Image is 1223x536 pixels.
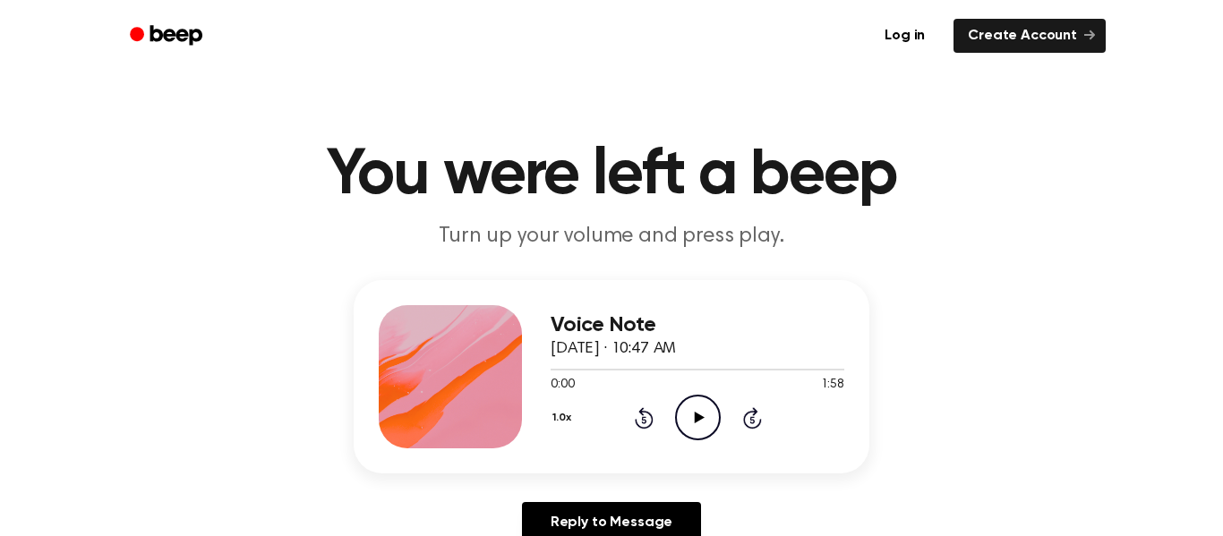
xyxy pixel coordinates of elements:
button: 1.0x [551,403,577,433]
a: Beep [117,19,218,54]
a: Log in [867,15,943,56]
span: 1:58 [821,376,844,395]
span: [DATE] · 10:47 AM [551,341,676,357]
h1: You were left a beep [153,143,1070,208]
p: Turn up your volume and press play. [268,222,955,251]
a: Create Account [954,19,1106,53]
span: 0:00 [551,376,574,395]
h3: Voice Note [551,313,844,337]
